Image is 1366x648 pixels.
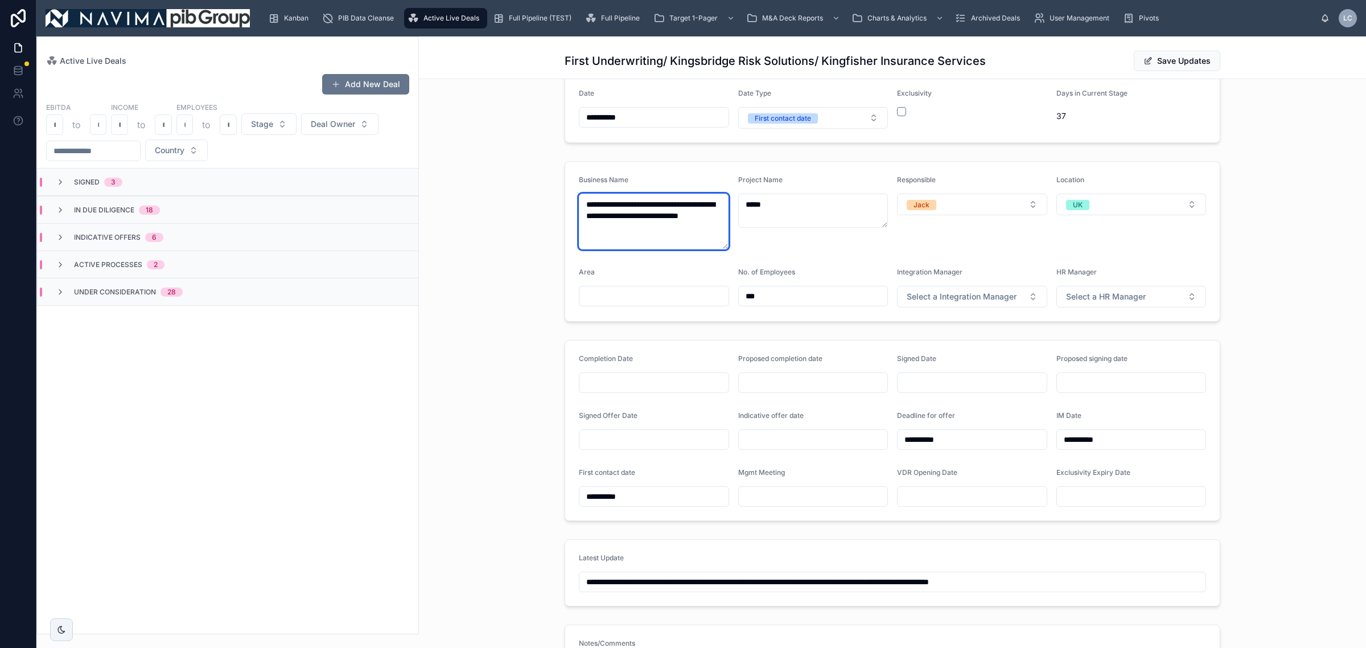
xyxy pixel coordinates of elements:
[582,8,648,28] a: Full Pipeline
[265,8,316,28] a: Kanban
[1056,89,1128,97] span: Days in Current Stage
[1056,175,1084,184] span: Location
[579,268,595,276] span: Area
[579,639,635,647] span: Notes/Comments
[579,175,628,184] span: Business Name
[1134,51,1220,71] button: Save Updates
[867,14,927,23] span: Charts & Analytics
[1056,354,1128,363] span: Proposed signing date
[338,14,394,23] span: PIB Data Cleanse
[897,89,932,97] span: Exclusivity
[154,260,158,269] div: 2
[762,14,823,23] span: M&A Deck Reports
[111,102,138,112] label: Income
[74,260,142,269] span: Active Processes
[897,286,1047,307] button: Select Button
[241,113,297,135] button: Select Button
[565,53,986,69] h1: First Underwriting/ Kingsbridge Risk Solutions/ Kingfisher Insurance Services
[509,14,571,23] span: Full Pipeline (TEST)
[251,118,273,130] span: Stage
[738,107,888,129] button: Select Button
[579,553,624,562] span: Latest Update
[1056,468,1130,477] span: Exclusivity Expiry Date
[167,288,176,297] div: 28
[897,175,936,184] span: Responsible
[755,113,811,124] div: First contact date
[743,8,846,28] a: M&A Deck Reports
[579,89,594,97] span: Date
[60,55,126,67] span: Active Live Deals
[738,89,771,97] span: Date Type
[601,14,640,23] span: Full Pipeline
[738,468,785,477] span: Mgmt Meeting
[738,411,804,420] span: Indicative offer date
[1120,8,1167,28] a: Pivots
[72,118,81,132] p: to
[322,74,409,95] button: Add New Deal
[897,194,1047,215] button: Select Button
[914,200,929,210] div: Jack
[311,118,355,130] span: Deal Owner
[176,102,217,112] label: Employees
[1343,14,1352,23] span: LC
[579,468,635,477] span: First contact date
[152,233,157,242] div: 6
[897,268,962,276] span: Integration Manager
[284,14,308,23] span: Kanban
[111,178,116,187] div: 3
[137,118,146,132] p: to
[202,118,211,132] p: to
[579,411,637,420] span: Signed Offer Date
[579,354,633,363] span: Completion Date
[146,206,153,215] div: 18
[1139,14,1159,23] span: Pivots
[897,411,955,420] span: Deadline for offer
[1030,8,1117,28] a: User Management
[74,206,134,215] span: In Due Diligence
[74,178,100,187] span: Signed
[971,14,1020,23] span: Archived Deals
[1066,291,1146,302] span: Select a HR Manager
[952,8,1028,28] a: Archived Deals
[738,268,795,276] span: No. of Employees
[738,175,783,184] span: Project Name
[259,6,1320,31] div: scrollable content
[1056,268,1097,276] span: HR Manager
[848,8,949,28] a: Charts & Analytics
[669,14,718,23] span: Target 1-Pager
[1056,411,1081,420] span: IM Date
[404,8,487,28] a: Active Live Deals
[650,8,740,28] a: Target 1-Pager
[1056,194,1207,215] button: Select Button
[319,8,402,28] a: PIB Data Cleanse
[1056,110,1207,122] span: 37
[46,9,250,27] img: App logo
[74,288,156,297] span: Under Consideration
[423,14,479,23] span: Active Live Deals
[907,291,1017,302] span: Select a Integration Manager
[46,55,126,67] a: Active Live Deals
[1073,200,1083,210] div: UK
[897,468,957,477] span: VDR Opening Date
[1056,286,1207,307] button: Select Button
[738,354,822,363] span: Proposed completion date
[489,8,579,28] a: Full Pipeline (TEST)
[74,233,141,242] span: Indicative Offers
[1050,14,1109,23] span: User Management
[46,102,71,112] label: EBITDA
[145,140,208,161] button: Select Button
[897,354,936,363] span: Signed Date
[301,113,378,135] button: Select Button
[155,145,184,156] span: Country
